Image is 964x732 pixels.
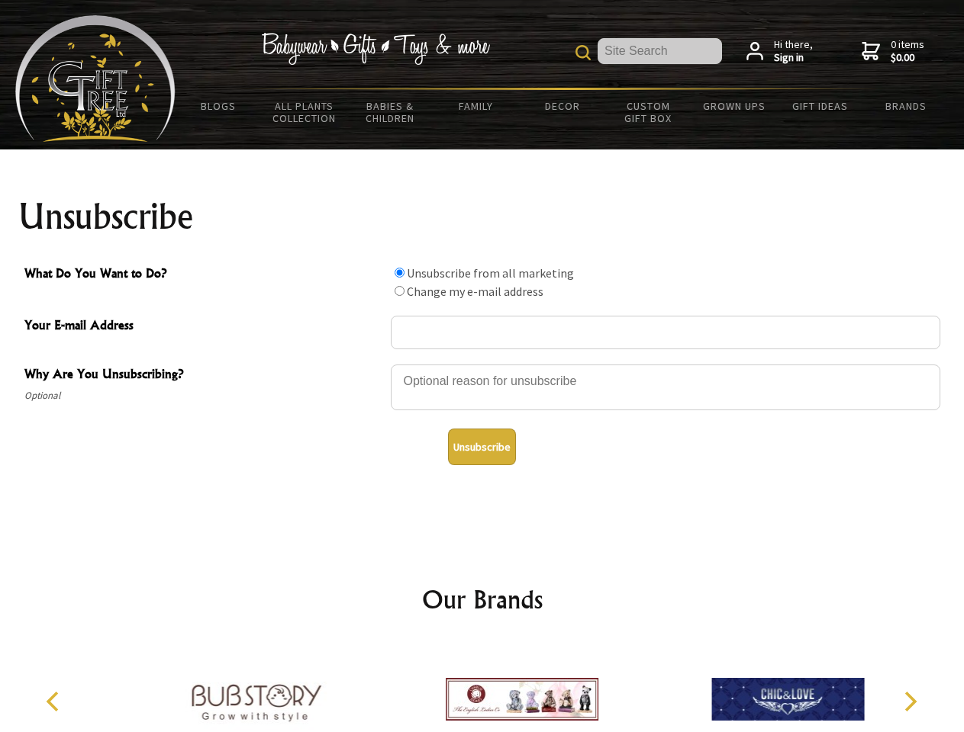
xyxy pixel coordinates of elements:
a: Decor [519,90,605,122]
a: Hi there,Sign in [746,38,813,65]
input: Site Search [598,38,722,64]
span: Optional [24,387,383,405]
a: Custom Gift Box [605,90,692,134]
strong: Sign in [774,51,813,65]
span: Hi there, [774,38,813,65]
button: Next [893,685,927,718]
a: Gift Ideas [777,90,863,122]
textarea: Why Are You Unsubscribing? [391,364,940,410]
a: All Plants Collection [262,90,348,134]
span: 0 items [891,37,924,65]
a: Grown Ups [691,90,777,122]
label: Change my e-mail address [407,284,543,299]
a: BLOGS [176,90,262,122]
input: Your E-mail Address [391,316,940,349]
a: Babies & Children [347,90,434,134]
h2: Our Brands [31,581,934,618]
button: Unsubscribe [448,429,516,465]
input: What Do You Want to Do? [395,268,405,278]
label: Unsubscribe from all marketing [407,265,574,281]
span: Why Are You Unsubscribing? [24,364,383,387]
a: Brands [863,90,949,122]
img: product search [575,45,591,60]
a: 0 items$0.00 [862,38,924,65]
img: Babywear - Gifts - Toys & more [261,33,490,65]
a: Family [434,90,520,122]
button: Previous [38,685,72,718]
input: What Do You Want to Do? [395,286,405,296]
strong: $0.00 [891,51,924,65]
span: What Do You Want to Do? [24,264,383,286]
h1: Unsubscribe [18,198,946,235]
span: Your E-mail Address [24,316,383,338]
img: Babyware - Gifts - Toys and more... [15,15,176,142]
